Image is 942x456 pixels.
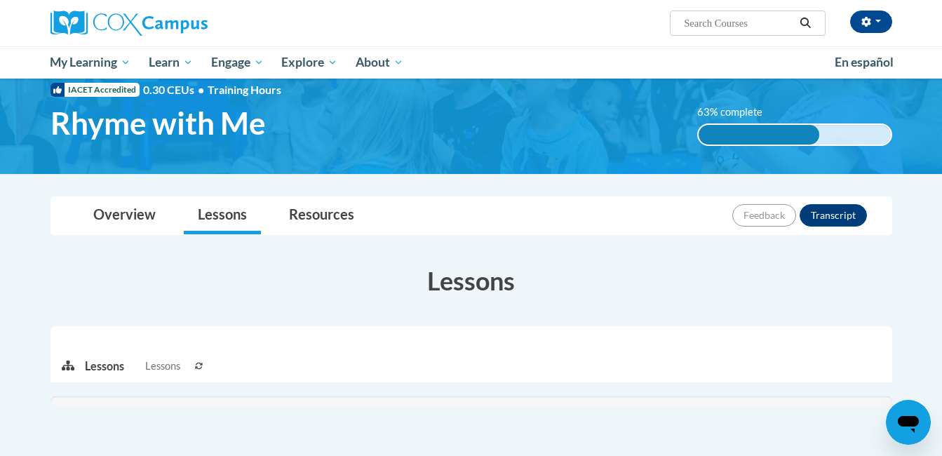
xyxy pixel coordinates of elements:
label: 63% complete [697,105,778,120]
a: Cox Campus [51,11,317,36]
span: Rhyme with Me [51,105,266,142]
button: Transcript [800,204,867,227]
button: Search [795,15,816,32]
a: Lessons [184,197,261,234]
a: Overview [79,197,170,234]
a: About [346,46,412,79]
span: 0.30 CEUs [143,82,208,98]
div: 63% complete [699,125,819,145]
button: Account Settings [850,11,892,33]
p: Lessons [85,358,124,374]
span: Lessons [145,358,180,374]
input: Search Courses [682,15,795,32]
span: En español [835,55,894,69]
a: Resources [275,197,368,234]
img: Cox Campus [51,11,208,36]
a: Learn [140,46,202,79]
span: Engage [211,54,264,71]
span: Learn [149,54,193,71]
a: En español [826,48,903,77]
span: Training Hours [208,83,281,96]
div: Main menu [29,46,913,79]
span: • [198,83,204,96]
a: Engage [202,46,273,79]
span: About [356,54,403,71]
h3: Lessons [51,263,892,298]
a: My Learning [41,46,140,79]
button: Feedback [732,204,796,227]
iframe: Button to launch messaging window [886,400,931,445]
span: IACET Accredited [51,83,140,97]
span: Explore [281,54,337,71]
span: My Learning [50,54,130,71]
a: Explore [272,46,346,79]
